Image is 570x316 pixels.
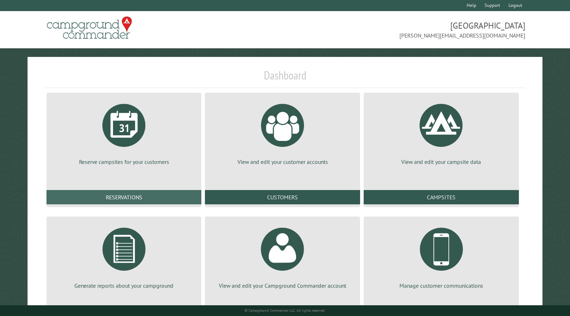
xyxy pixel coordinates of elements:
[213,222,352,290] a: View and edit your Campground Commander account
[213,98,352,166] a: View and edit your customer accounts
[364,190,519,204] a: Campsites
[245,308,325,313] small: © Campground Commander LLC. All rights reserved.
[372,98,510,166] a: View and edit your campsite data
[55,158,193,166] p: Reserve campsites for your customers
[55,222,193,290] a: Generate reports about your campground
[55,98,193,166] a: Reserve campsites for your customers
[213,158,352,166] p: View and edit your customer accounts
[372,222,510,290] a: Manage customer communications
[45,14,134,42] img: Campground Commander
[205,190,360,204] a: Customers
[45,68,525,88] h1: Dashboard
[213,282,352,290] p: View and edit your Campground Commander account
[372,282,510,290] p: Manage customer communications
[46,190,202,204] a: Reservations
[372,158,510,166] p: View and edit your campsite data
[285,20,525,40] span: [GEOGRAPHIC_DATA] [PERSON_NAME][EMAIL_ADDRESS][DOMAIN_NAME]
[55,282,193,290] p: Generate reports about your campground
